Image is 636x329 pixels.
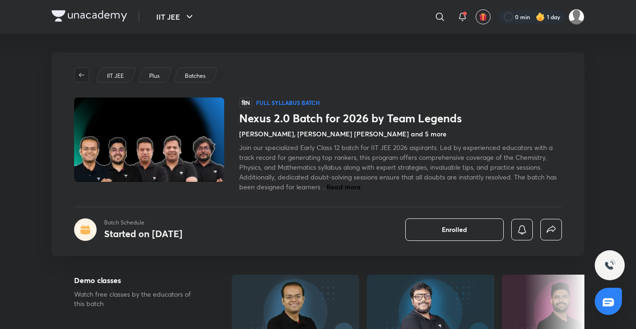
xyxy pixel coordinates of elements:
span: हिN [239,97,252,108]
span: Enrolled [442,225,467,234]
p: Full Syllabus Batch [256,99,320,106]
h4: Started on [DATE] [104,227,182,240]
h5: Demo classes [74,275,202,286]
button: Enrolled [405,218,504,241]
p: Watch free classes by the educators of this batch [74,290,202,308]
a: Plus [148,72,161,80]
img: ttu [604,260,615,271]
h4: [PERSON_NAME], [PERSON_NAME] [PERSON_NAME] and 5 more [239,129,447,139]
img: Thumbnail [73,97,226,183]
h1: Nexus 2.0 Batch for 2026 by Team Legends [239,112,562,125]
img: streak [536,12,545,22]
p: Batch Schedule [104,218,182,227]
img: avatar [479,13,487,21]
a: IIT JEE [106,72,126,80]
a: Batches [183,72,207,80]
p: Plus [149,72,159,80]
p: Batches [185,72,205,80]
span: Join our specialized Early Class 12 batch for IIT JEE 2026 aspirants. Led by experienced educator... [239,143,557,191]
img: kanish kumar [568,9,584,25]
a: Company Logo [52,10,127,24]
button: avatar [476,9,491,24]
img: Company Logo [52,10,127,22]
p: IIT JEE [107,72,124,80]
button: IIT JEE [151,7,201,26]
span: Read more [326,182,361,191]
